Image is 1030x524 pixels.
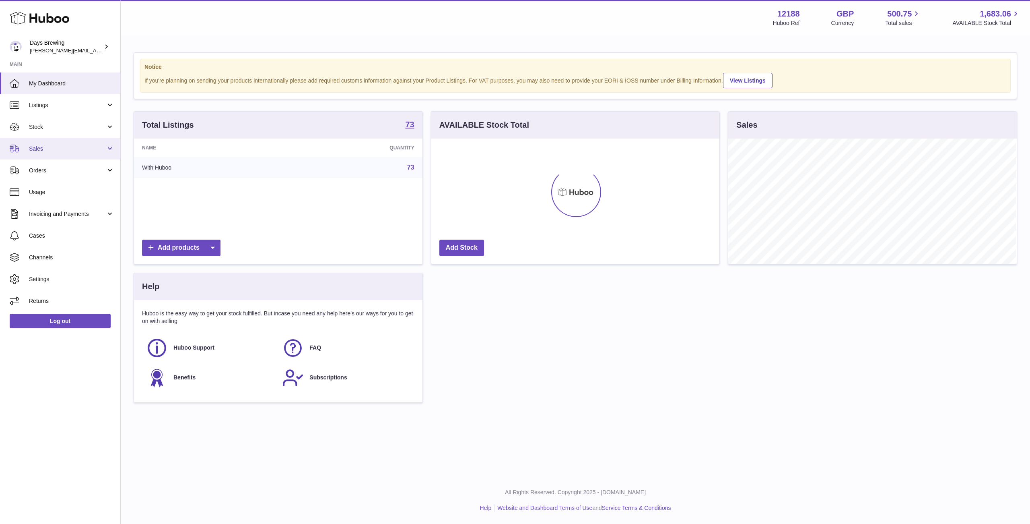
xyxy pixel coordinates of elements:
span: Sales [29,145,106,153]
span: Cases [29,232,114,240]
span: Stock [29,123,106,131]
span: Huboo Support [173,344,214,352]
span: Subscriptions [309,374,347,381]
div: Huboo Ref [773,19,800,27]
a: 73 [405,120,414,130]
strong: 12188 [777,8,800,19]
span: 500.75 [887,8,912,19]
span: Channels [29,254,114,261]
span: Total sales [885,19,921,27]
span: 1,683.06 [980,8,1011,19]
th: Quantity [286,139,422,157]
a: Add Stock [439,240,484,256]
span: AVAILABLE Stock Total [952,19,1020,27]
a: Log out [10,314,111,328]
span: Invoicing and Payments [29,210,106,218]
div: If you're planning on sending your products internationally please add required customs informati... [144,72,1006,88]
span: Listings [29,101,106,109]
span: Benefits [173,374,196,381]
strong: GBP [836,8,854,19]
a: FAQ [282,337,410,359]
div: Days Brewing [30,39,102,54]
div: Currency [831,19,854,27]
a: Help [480,505,492,511]
a: View Listings [723,73,772,88]
a: Service Terms & Conditions [602,505,671,511]
td: With Huboo [134,157,286,178]
img: greg@daysbrewing.com [10,41,22,53]
a: 73 [407,164,414,171]
th: Name [134,139,286,157]
a: Add products [142,240,220,256]
span: Orders [29,167,106,174]
h3: Total Listings [142,120,194,130]
a: Huboo Support [146,337,274,359]
li: and [494,504,671,512]
p: All Rights Reserved. Copyright 2025 - [DOMAIN_NAME] [127,489,1024,496]
span: My Dashboard [29,80,114,87]
p: Huboo is the easy way to get your stock fulfilled. But incase you need any help here's our ways f... [142,310,414,325]
span: Settings [29,275,114,283]
span: [PERSON_NAME][EMAIL_ADDRESS][DOMAIN_NAME] [30,47,161,54]
a: 1,683.06 AVAILABLE Stock Total [952,8,1020,27]
h3: Sales [736,120,757,130]
a: Benefits [146,367,274,389]
span: Usage [29,188,114,196]
strong: Notice [144,63,1006,71]
h3: Help [142,281,159,292]
span: FAQ [309,344,321,352]
a: 500.75 Total sales [885,8,921,27]
a: Website and Dashboard Terms of Use [497,505,592,511]
strong: 73 [405,120,414,128]
span: Returns [29,297,114,305]
h3: AVAILABLE Stock Total [439,120,529,130]
a: Subscriptions [282,367,410,389]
